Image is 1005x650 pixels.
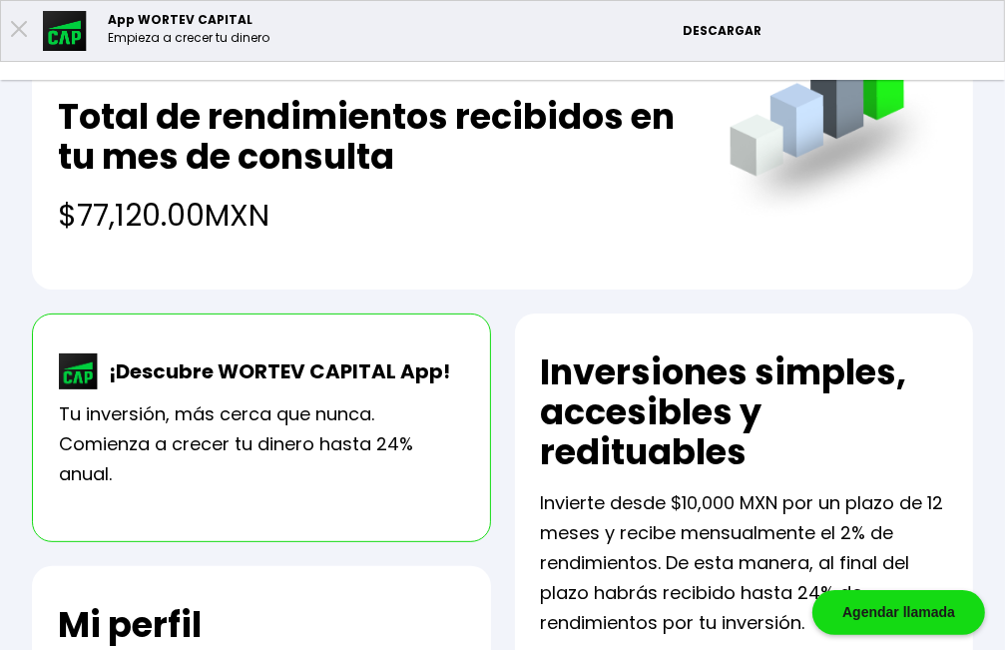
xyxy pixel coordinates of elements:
[541,488,948,638] p: Invierte desde $10,000 MXN por un plazo de 12 meses y recibe mensualmente el 2% de rendimientos. ...
[683,22,994,40] p: DESCARGAR
[59,353,99,389] img: wortev-capital-app-icon
[43,11,88,51] img: appicon
[99,356,450,386] p: ¡Descubre WORTEV CAPITAL App!
[108,29,269,47] p: Empieza a crecer tu dinero
[108,11,269,29] p: App WORTEV CAPITAL
[59,399,464,489] p: Tu inversión, más cerca que nunca. Comienza a crecer tu dinero hasta 24% anual.
[812,590,985,635] div: Agendar llamada
[541,352,948,472] h2: Inversiones simples, accesibles y redituables
[58,97,689,177] h2: Total de rendimientos recibidos en tu mes de consulta
[58,193,689,238] h4: $77,120.00 MXN
[58,605,202,645] h2: Mi perfil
